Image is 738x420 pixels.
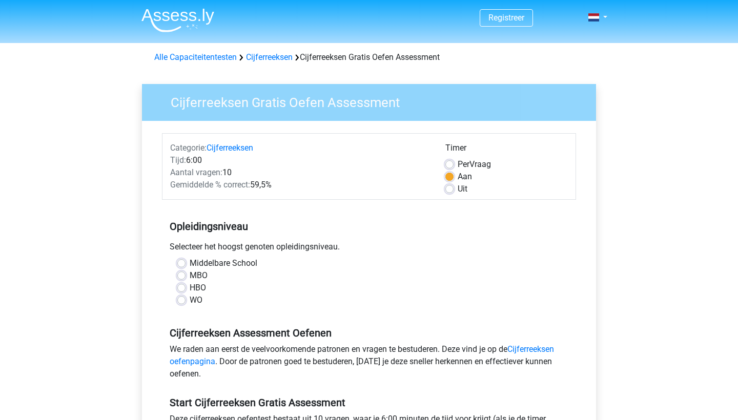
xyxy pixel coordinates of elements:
label: Aan [458,171,472,183]
a: Cijferreeksen [207,143,253,153]
div: Selecteer het hoogst genoten opleidingsniveau. [162,241,576,257]
label: MBO [190,269,208,282]
h5: Start Cijferreeksen Gratis Assessment [170,396,568,409]
div: Cijferreeksen Gratis Oefen Assessment [150,51,588,64]
img: Assessly [141,8,214,32]
span: Gemiddelde % correct: [170,180,250,190]
h3: Cijferreeksen Gratis Oefen Assessment [158,91,588,111]
span: Per [458,159,469,169]
span: Tijd: [170,155,186,165]
a: Registreer [488,13,524,23]
h5: Cijferreeksen Assessment Oefenen [170,327,568,339]
a: Cijferreeksen [246,52,293,62]
label: Vraag [458,158,491,171]
div: 6:00 [162,154,438,166]
div: We raden aan eerst de veelvoorkomende patronen en vragen te bestuderen. Deze vind je op de . Door... [162,343,576,384]
label: HBO [190,282,206,294]
label: WO [190,294,202,306]
a: Alle Capaciteitentesten [154,52,237,62]
span: Aantal vragen: [170,167,222,177]
div: Timer [445,142,568,158]
div: 10 [162,166,438,179]
div: 59,5% [162,179,438,191]
label: Middelbare School [190,257,257,269]
span: Categorie: [170,143,207,153]
h5: Opleidingsniveau [170,216,568,237]
label: Uit [458,183,467,195]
